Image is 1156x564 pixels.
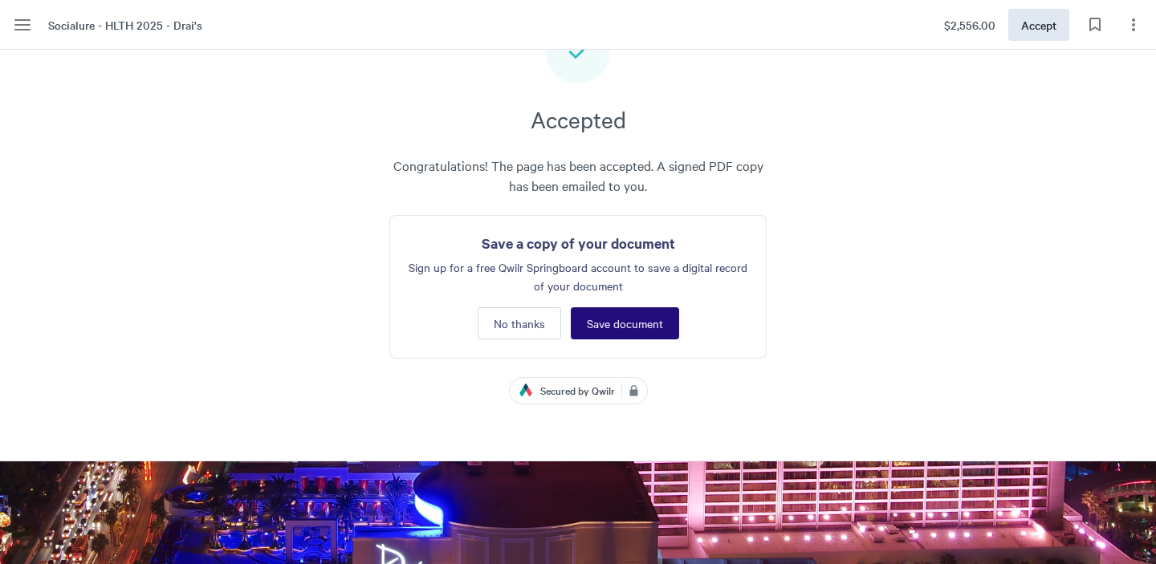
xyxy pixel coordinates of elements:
[494,317,545,330] span: No thanks
[389,156,767,196] span: Congratulations! The page has been accepted. A signed PDF copy has been emailed to you.
[409,258,747,294] span: Sign up for a free Qwilr Springboard account to save a digital record of your document
[389,103,767,136] h3: Accepted
[944,16,995,34] span: $2,556.00
[48,16,202,34] span: Socialure - HLTH 2025 - Drai's
[540,383,621,399] span: Secured by Qwilr
[409,234,747,252] h5: Save a copy of your document
[6,9,39,41] button: Menu
[587,317,663,330] span: Save document
[571,307,679,339] button: Save document
[510,378,647,404] a: Secured by Qwilr
[1117,9,1150,41] button: Page options
[478,307,561,339] button: No thanks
